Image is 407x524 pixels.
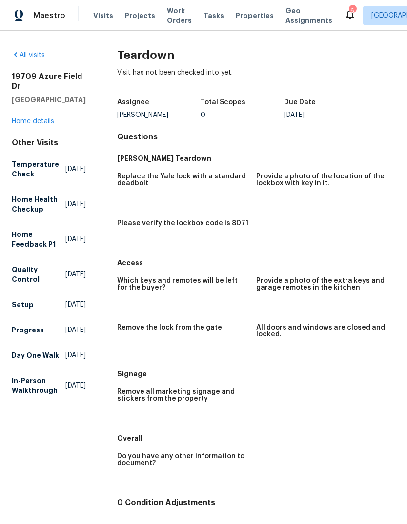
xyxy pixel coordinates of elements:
h5: Home Health Checkup [12,194,65,214]
span: [DATE] [65,350,86,360]
h5: Temperature Check [12,159,65,179]
span: Tasks [203,12,224,19]
span: Maestro [33,11,65,20]
h5: Replace the Yale lock with a standard deadbolt [117,173,248,187]
h5: Quality Control [12,265,65,284]
h5: Signage [117,369,395,379]
h5: Assignee [117,99,149,106]
h5: Progress [12,325,44,335]
a: In-Person Walkthrough[DATE] [12,372,86,399]
span: [DATE] [65,300,86,310]
div: 6 [349,6,356,16]
div: 0 [201,112,284,118]
h2: Teardown [117,50,395,60]
span: [DATE] [65,199,86,209]
a: Temperature Check[DATE] [12,155,86,183]
h5: Access [117,258,395,268]
h5: Which keys and remotes will be left for the buyer? [117,277,248,291]
span: [DATE] [65,381,86,390]
h5: All doors and windows are closed and locked. [256,324,387,338]
h5: Do you have any other information to document? [117,453,248,466]
h5: Provide a photo of the extra keys and garage remotes in the kitchen [256,277,387,291]
a: Progress[DATE] [12,321,86,339]
span: Properties [236,11,274,20]
h4: 0 Condition Adjustments [117,498,395,507]
h5: Home Feedback P1 [12,230,65,249]
div: Visit has not been checked into yet. [117,68,395,93]
span: [DATE] [65,234,86,244]
a: Quality Control[DATE] [12,261,86,288]
span: [DATE] [65,325,86,335]
h5: In-Person Walkthrough [12,376,65,395]
h5: Provide a photo of the location of the lockbox with key in it. [256,173,387,187]
h5: Due Date [284,99,316,106]
h5: Overall [117,433,395,443]
span: Visits [93,11,113,20]
div: [DATE] [284,112,367,118]
a: Setup[DATE] [12,296,86,313]
a: All visits [12,52,45,58]
h5: Remove the lock from the gate [117,324,222,331]
h5: Setup [12,300,34,310]
h4: Questions [117,132,395,142]
span: Geo Assignments [285,6,332,25]
a: Day One Walk[DATE] [12,347,86,364]
h5: Please verify the lockbox code is 8071 [117,220,248,227]
h5: Remove all marketing signage and stickers from the property [117,388,248,402]
h5: Day One Walk [12,350,59,360]
h5: Total Scopes [201,99,245,106]
a: Home details [12,118,54,125]
a: Home Health Checkup[DATE] [12,191,86,218]
h2: 19709 Azure Field Dr [12,72,86,91]
span: Projects [125,11,155,20]
div: Other Visits [12,138,86,148]
span: Work Orders [167,6,192,25]
span: [DATE] [65,270,86,279]
div: [PERSON_NAME] [117,112,201,118]
h5: [PERSON_NAME] Teardown [117,154,395,163]
a: Home Feedback P1[DATE] [12,226,86,253]
h5: [GEOGRAPHIC_DATA] [12,95,86,105]
span: [DATE] [65,164,86,174]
